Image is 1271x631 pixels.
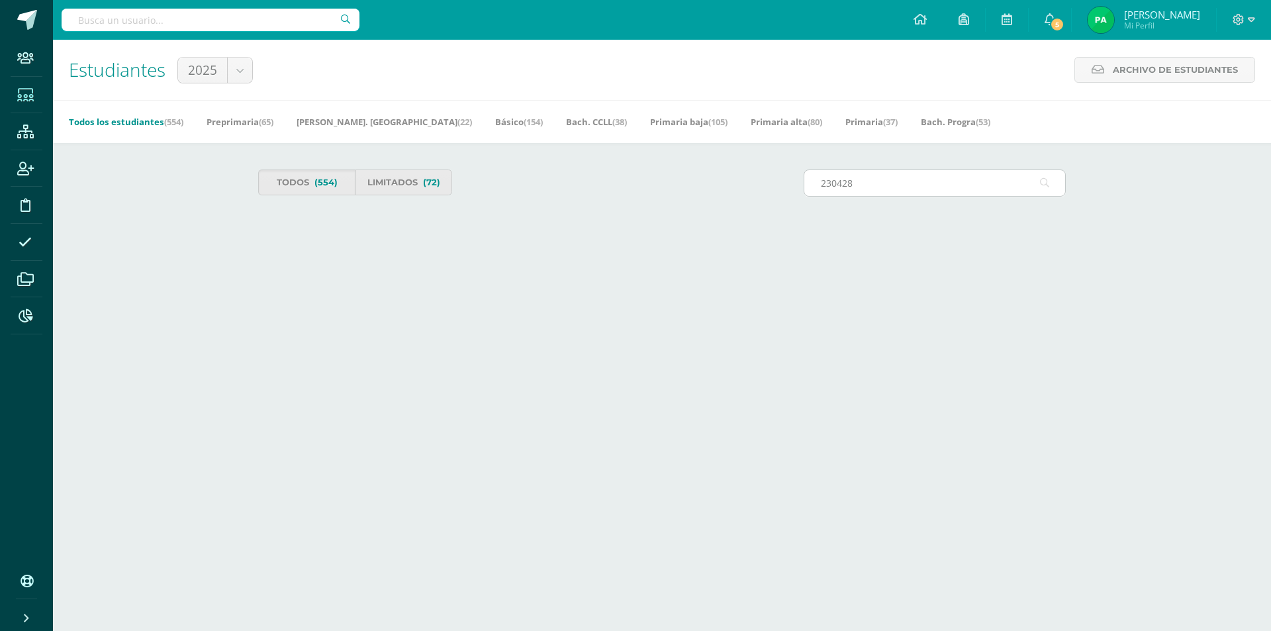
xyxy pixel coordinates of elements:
a: Primaria alta(80) [751,111,822,132]
input: Busca al estudiante aquí... [804,170,1065,196]
span: (22) [457,116,472,128]
a: Preprimaria(65) [207,111,273,132]
span: (554) [314,170,338,195]
a: Bach. Progra(53) [921,111,990,132]
span: (154) [524,116,543,128]
input: Busca un usuario... [62,9,359,31]
a: Primaria(37) [845,111,898,132]
span: Archivo de Estudiantes [1113,58,1238,82]
span: Mi Perfil [1124,20,1200,31]
a: [PERSON_NAME]. [GEOGRAPHIC_DATA](22) [297,111,472,132]
a: 2025 [178,58,252,83]
img: ea606af391f2c2e5188f5482682bdea3.png [1088,7,1114,33]
span: 5 [1050,17,1064,32]
span: (65) [259,116,273,128]
a: Todos(554) [258,170,355,195]
span: (554) [164,116,183,128]
a: Limitados(72) [355,170,453,195]
span: 2025 [188,58,217,83]
a: Bach. CCLL(38) [566,111,627,132]
span: (38) [612,116,627,128]
a: Archivo de Estudiantes [1074,57,1255,83]
span: [PERSON_NAME] [1124,8,1200,21]
a: Todos los estudiantes(554) [69,111,183,132]
span: (53) [976,116,990,128]
a: Primaria baja(105) [650,111,728,132]
span: (105) [708,116,728,128]
span: (80) [808,116,822,128]
a: Básico(154) [495,111,543,132]
span: (72) [423,170,440,195]
span: (37) [883,116,898,128]
span: Estudiantes [69,57,165,82]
